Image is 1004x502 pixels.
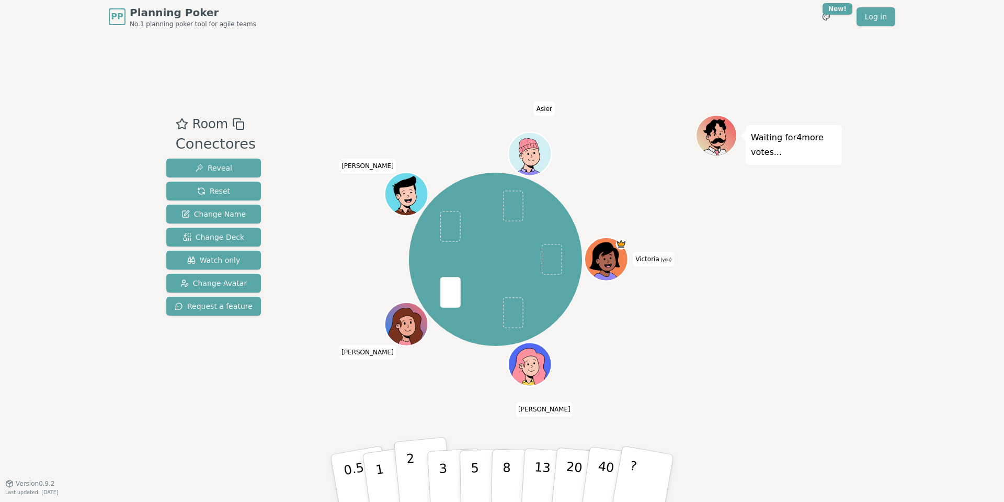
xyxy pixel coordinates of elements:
[659,258,672,262] span: (you)
[751,130,837,160] p: Waiting for 4 more votes...
[197,186,230,196] span: Reset
[823,3,852,15] div: New!
[166,274,261,293] button: Change Avatar
[130,5,256,20] span: Planning Poker
[175,301,253,311] span: Request a feature
[857,7,895,26] a: Log in
[516,403,573,417] span: Click to change your name
[195,163,232,173] span: Reveal
[166,205,261,224] button: Change Name
[339,345,396,360] span: Click to change your name
[183,232,244,242] span: Change Deck
[166,251,261,270] button: Watch only
[534,102,555,116] span: Click to change your name
[111,10,123,23] span: PP
[633,252,674,266] span: Click to change your name
[166,182,261,200] button: Reset
[5,489,59,495] span: Last updated: [DATE]
[166,159,261,177] button: Reveal
[817,7,836,26] button: New!
[180,278,247,288] span: Change Avatar
[5,479,55,488] button: Version0.9.2
[16,479,55,488] span: Version 0.9.2
[615,239,626,250] span: Victoria is the host
[109,5,256,28] a: PPPlanning PokerNo.1 planning poker tool for agile teams
[176,133,256,155] div: Conectores
[176,115,188,133] button: Add as favourite
[130,20,256,28] span: No.1 planning poker tool for agile teams
[166,228,261,247] button: Change Deck
[586,239,626,280] button: Click to change your avatar
[166,297,261,316] button: Request a feature
[181,209,246,219] span: Change Name
[187,255,241,265] span: Watch only
[339,159,396,174] span: Click to change your name
[192,115,228,133] span: Room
